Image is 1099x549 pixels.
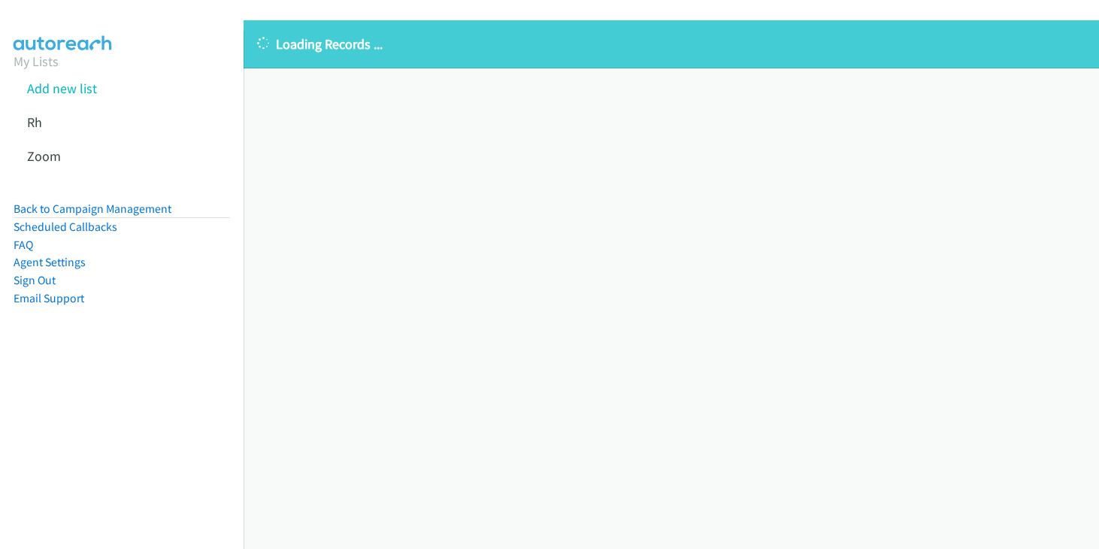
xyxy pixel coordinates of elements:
a: Zoom [27,147,61,165]
a: My Lists [14,53,59,70]
a: FAQ [14,238,33,252]
a: Sign Out [14,273,56,287]
a: Rh [27,114,42,131]
p: Loading Records ... [257,34,1085,54]
a: Email Support [14,291,84,305]
a: Scheduled Callbacks [14,220,117,234]
a: Agent Settings [14,255,86,269]
a: Back to Campaign Management [14,202,171,216]
a: Add new list [27,80,97,97]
